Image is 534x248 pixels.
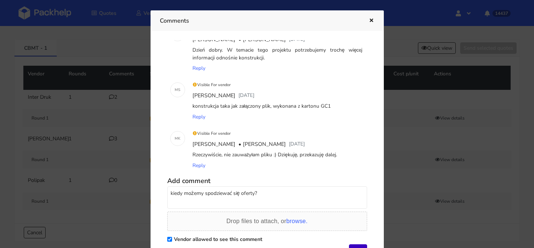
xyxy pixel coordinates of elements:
span: M [175,134,178,143]
small: Visible For vendor [192,131,231,136]
div: Rzeczywiście, nie zauważyłam pliku :) Dziękuję, przekazuję dalej. [191,150,364,160]
span: Reply [192,65,205,72]
span: Drop files to attach, or [227,218,308,224]
div: konstrukcja taka jak załączony plik, wykonana z kartonu GC1 [191,101,364,111]
div: [PERSON_NAME] [191,139,237,150]
span: Reply [192,113,205,120]
div: • [PERSON_NAME] [237,139,287,150]
div: Dzień dobry. W temacie tego projektu potrzebujemy trochę więcej informacji odnośnie konstrukcji. [191,45,364,63]
h5: Add comment [167,177,367,185]
div: [DATE] [237,90,256,101]
div: [PERSON_NAME] [191,90,237,101]
span: Reply [192,162,205,169]
span: S [178,85,180,95]
span: K [178,134,180,143]
span: M [175,85,178,95]
label: Vendor allowed to see this comment [174,236,262,243]
small: Visible For vendor [192,82,231,88]
div: [DATE] [287,139,306,150]
span: browse. [286,218,307,224]
h3: Comments [160,16,357,26]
